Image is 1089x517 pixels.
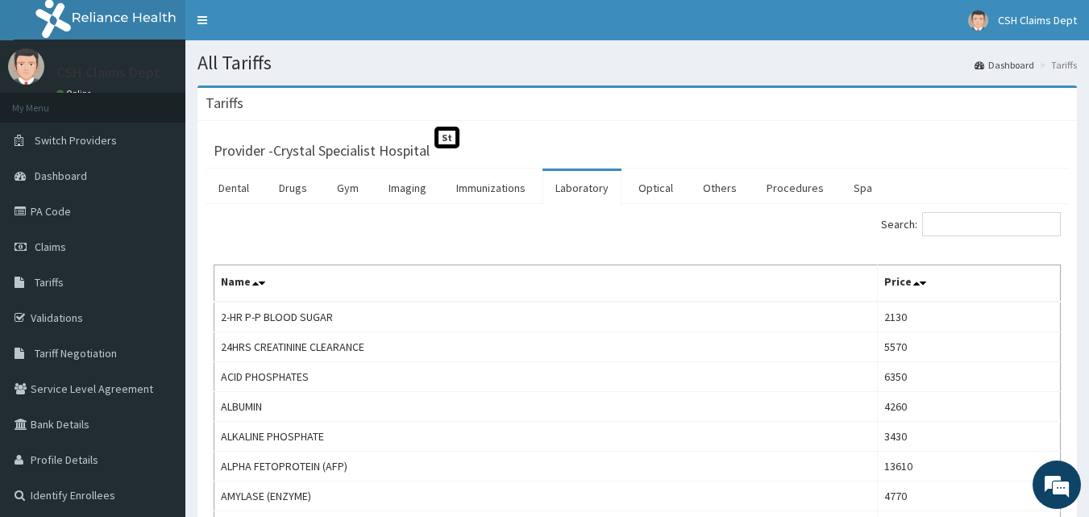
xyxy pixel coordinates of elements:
[878,422,1061,452] td: 3430
[878,482,1061,511] td: 4770
[84,90,271,111] div: Chat with us now
[878,302,1061,332] td: 2130
[56,65,160,80] p: CSH Claims Dept
[214,452,878,482] td: ALPHA FETOPROTEIN (AFP)
[214,482,878,511] td: AMYLASE (ENZYME)
[975,58,1034,72] a: Dashboard
[878,362,1061,392] td: 6350
[968,10,988,31] img: User Image
[35,346,117,361] span: Tariff Negotiation
[206,171,262,205] a: Dental
[56,88,95,99] a: Online
[264,8,303,47] div: Minimize live chat window
[35,240,66,254] span: Claims
[690,171,750,205] a: Others
[214,392,878,422] td: ALBUMIN
[94,156,222,319] span: We're online!
[206,96,243,110] h3: Tariffs
[35,133,117,148] span: Switch Providers
[35,169,87,183] span: Dashboard
[434,127,459,148] span: St
[197,52,1077,73] h1: All Tariffs
[214,302,878,332] td: 2-HR P-P BLOOD SUGAR
[8,48,44,85] img: User Image
[754,171,837,205] a: Procedures
[214,332,878,362] td: 24HRS CREATININE CLEARANCE
[324,171,372,205] a: Gym
[878,452,1061,482] td: 13610
[878,332,1061,362] td: 5570
[376,171,439,205] a: Imaging
[214,265,878,302] th: Name
[542,171,621,205] a: Laboratory
[35,275,64,290] span: Tariffs
[881,212,1061,236] label: Search:
[878,392,1061,422] td: 4260
[8,345,307,402] textarea: Type your message and hit 'Enter'
[214,144,430,158] h3: Provider - Crystal Specialist Hospital
[922,212,1061,236] input: Search:
[878,265,1061,302] th: Price
[626,171,686,205] a: Optical
[214,362,878,392] td: ACID PHOSPHATES
[266,171,320,205] a: Drugs
[214,422,878,452] td: ALKALINE PHOSPHATE
[443,171,538,205] a: Immunizations
[841,171,885,205] a: Spa
[998,13,1077,27] span: CSH Claims Dept
[30,81,65,121] img: d_794563401_company_1708531726252_794563401
[1036,58,1077,72] li: Tariffs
